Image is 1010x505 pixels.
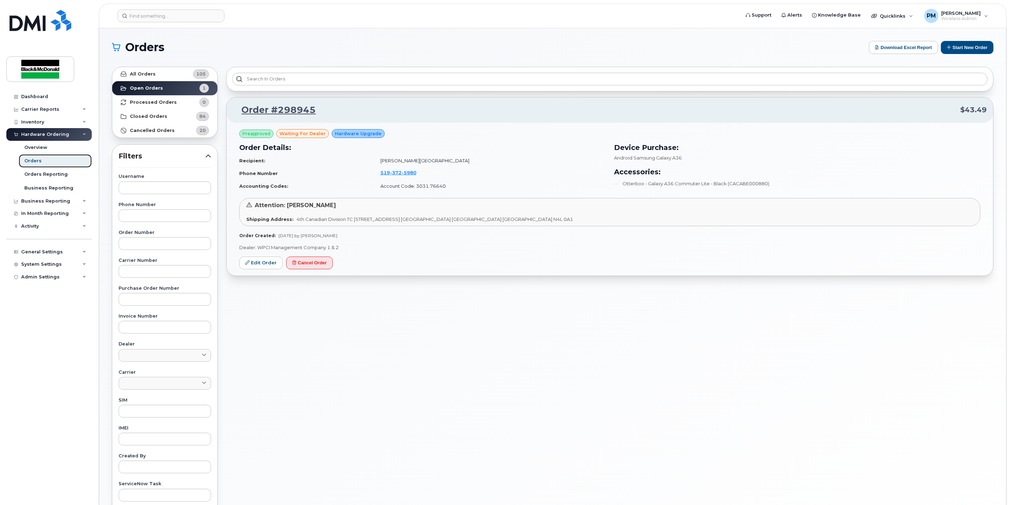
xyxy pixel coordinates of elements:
button: Start New Order [941,41,993,54]
span: 5980 [402,170,416,175]
label: SIM [119,398,211,403]
a: 5193725980 [380,170,425,175]
strong: Cancelled Orders [130,128,175,133]
a: All Orders105 [112,67,217,81]
span: Attention: [PERSON_NAME] [255,202,336,209]
strong: All Orders [130,71,156,77]
span: 0 [203,99,206,106]
a: Order #298945 [233,104,316,116]
strong: Processed Orders [130,100,177,105]
td: Account Code: 3031.76640 [374,180,606,192]
label: Dealer [119,342,211,347]
span: $43.49 [960,105,987,115]
h3: Order Details: [239,142,606,153]
span: 105 [196,71,206,77]
input: Search in orders [232,73,987,85]
span: 519 [380,170,416,175]
label: Created By [119,454,211,458]
strong: Recipient: [239,158,265,163]
span: Orders [125,42,164,53]
strong: Accounting Codes: [239,183,288,189]
strong: Order Created: [239,233,276,238]
strong: Phone Number [239,170,278,176]
label: ServiceNow Task [119,482,211,486]
label: Carrier [119,370,211,375]
span: 20 [199,127,206,134]
span: waiting for dealer [279,130,326,137]
label: Username [119,174,211,179]
span: 4th Canadian Division TC [STREET_ADDRESS] [GEOGRAPHIC_DATA] [GEOGRAPHIC_DATA] [GEOGRAPHIC_DATA] N... [296,216,573,222]
a: Processed Orders0 [112,95,217,109]
span: [DATE] by [PERSON_NAME] [278,233,337,238]
li: Otterbox - Galaxy A36 Commuter Lite - Black (CACABE000880) [614,180,980,187]
span: Android Samsung Galaxy A36 [614,155,682,161]
a: Open Orders1 [112,81,217,95]
button: Cancel Order [286,257,333,270]
span: 1 [203,85,206,91]
label: Carrier Number [119,258,211,263]
strong: Open Orders [130,85,163,91]
span: Filters [119,151,205,161]
h3: Accessories: [614,167,980,177]
strong: Closed Orders [130,114,167,119]
a: Cancelled Orders20 [112,124,217,138]
span: Preapproved [242,131,270,137]
td: [PERSON_NAME][GEOGRAPHIC_DATA] [374,155,606,167]
a: Edit Order [239,257,283,270]
p: Dealer: WPCI Management Company 1 & 2 [239,244,980,251]
label: Invoice Number [119,314,211,319]
label: Phone Number [119,203,211,207]
span: 84 [199,113,206,120]
button: Download Excel Report [869,41,938,54]
h3: Device Purchase: [614,142,980,153]
label: Purchase Order Number [119,286,211,291]
span: 372 [390,170,402,175]
label: IMEI [119,426,211,431]
a: Closed Orders84 [112,109,217,124]
strong: Shipping Address: [246,216,294,222]
span: Hardware Upgrade [335,130,381,137]
label: Order Number [119,230,211,235]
